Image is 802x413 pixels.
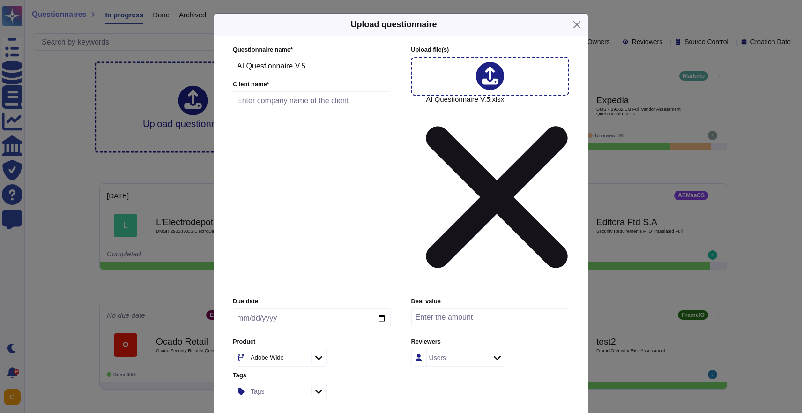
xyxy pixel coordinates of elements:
div: Tags [251,388,265,395]
label: Due date [233,299,391,305]
input: Due date [233,308,391,328]
h5: Upload questionnaire [350,18,437,31]
span: Upload file (s) [411,46,449,53]
input: Enter company name of the client [233,91,391,110]
label: Deal value [411,299,569,305]
span: AI Questionnaire V.5.xlsx [426,96,568,292]
input: Enter questionnaire name [233,57,391,75]
label: Tags [233,373,391,379]
label: Questionnaire name [233,47,391,53]
label: Reviewers [411,339,569,345]
input: Enter the amount [411,308,569,326]
label: Product [233,339,391,345]
div: Adobe Wide [251,354,284,360]
button: Close [570,17,584,32]
div: Users [429,354,446,361]
label: Client name [233,82,391,88]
